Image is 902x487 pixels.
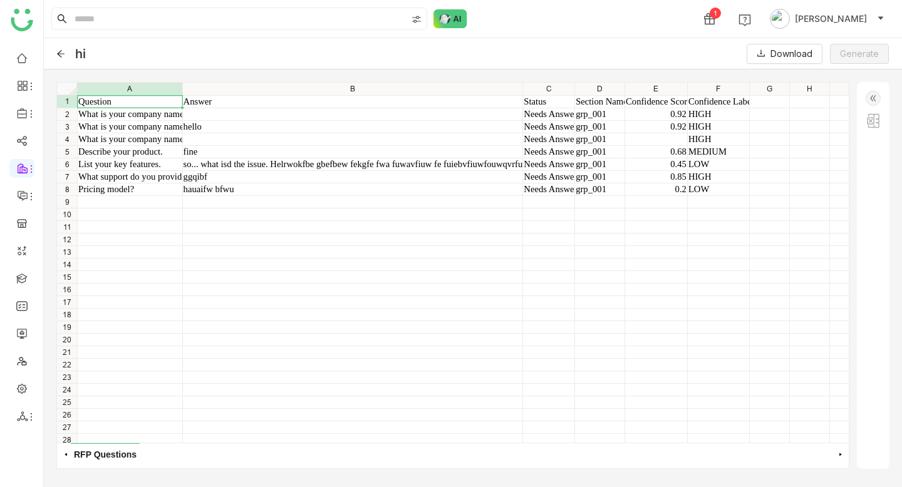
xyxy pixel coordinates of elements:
[747,44,822,64] button: Download
[710,8,721,19] div: 1
[412,14,422,24] img: search-type.svg
[11,9,33,31] img: logo
[770,47,812,61] span: Download
[433,9,467,28] img: ask-buddy-normal.svg
[866,113,881,128] img: excel.svg
[739,14,751,26] img: help.svg
[795,12,867,26] span: [PERSON_NAME]
[770,9,790,29] img: avatar
[830,44,889,64] button: Generate
[71,443,140,465] span: RFP Questions
[75,46,86,61] div: hi
[767,9,887,29] button: [PERSON_NAME]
